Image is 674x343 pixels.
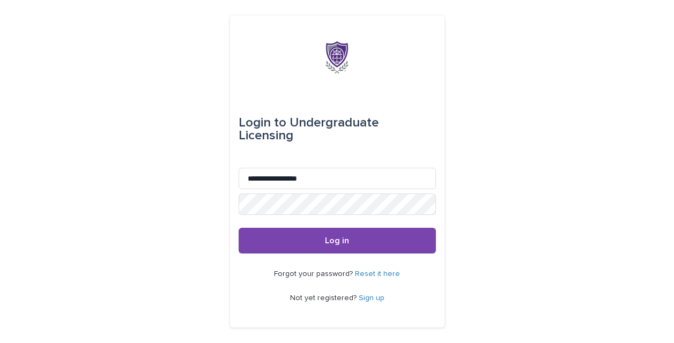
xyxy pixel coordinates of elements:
a: Reset it here [355,270,400,278]
div: Undergraduate Licensing [239,108,436,151]
button: Log in [239,228,436,253]
a: Sign up [359,294,384,302]
span: Forgot your password? [274,270,355,278]
img: x6gApCqSSRW4kcS938hP [325,41,349,73]
span: Not yet registered? [290,294,359,302]
span: Login to [239,116,286,129]
span: Log in [325,236,349,245]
